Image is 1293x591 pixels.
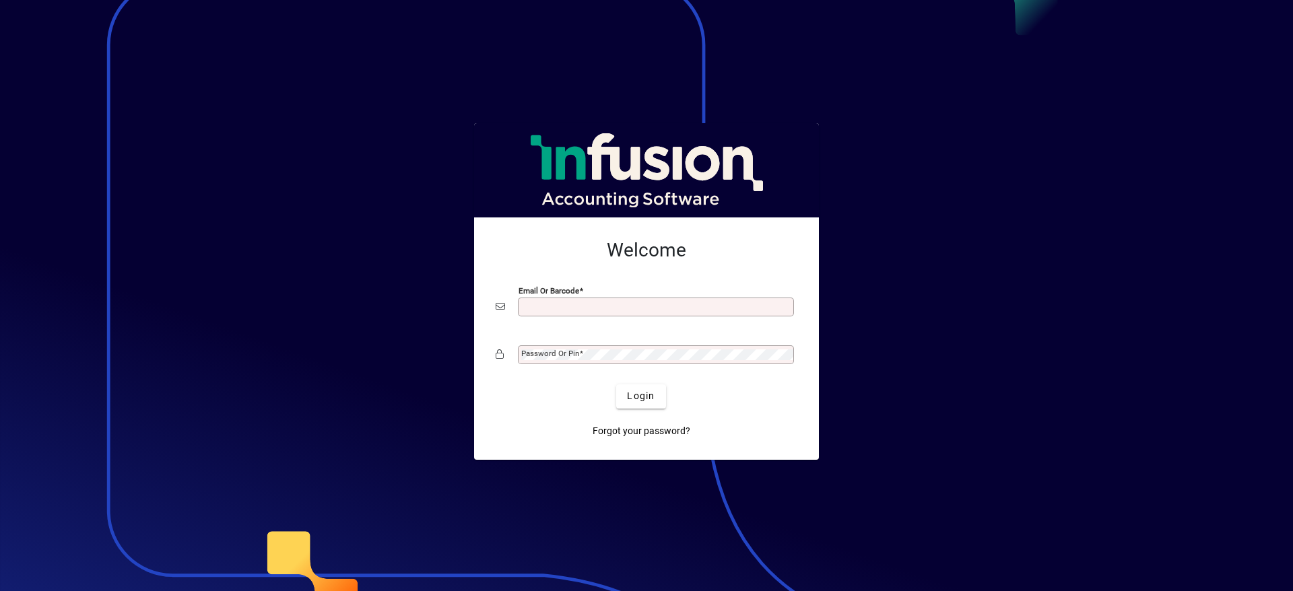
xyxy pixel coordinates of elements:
[593,424,690,438] span: Forgot your password?
[616,384,665,409] button: Login
[627,389,655,403] span: Login
[521,349,579,358] mat-label: Password or Pin
[519,285,579,295] mat-label: Email or Barcode
[587,419,696,444] a: Forgot your password?
[496,239,797,262] h2: Welcome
